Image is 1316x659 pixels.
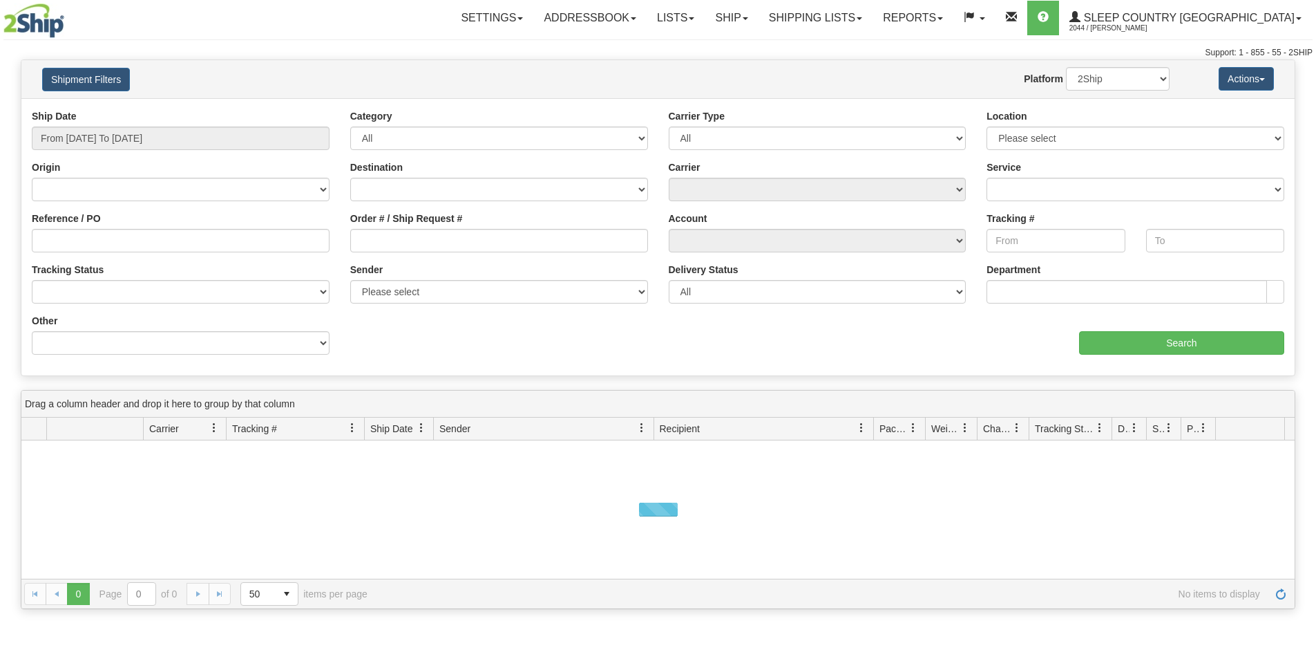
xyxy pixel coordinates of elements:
a: Weight filter column settings [953,416,977,440]
span: 2044 / [PERSON_NAME] [1069,21,1173,35]
span: Carrier [149,422,179,436]
label: Order # / Ship Request # [350,212,463,225]
input: From [986,229,1125,252]
a: Sender filter column settings [630,416,654,440]
label: Origin [32,160,60,174]
span: Sleep Country [GEOGRAPHIC_DATA] [1080,12,1295,24]
a: Delivery Status filter column settings [1123,416,1146,440]
a: Reports [872,1,953,35]
label: Tracking # [986,212,1034,225]
span: Tracking Status [1035,422,1095,436]
img: logo2044.jpg [3,3,64,38]
span: Sender [439,422,470,436]
a: Carrier filter column settings [202,416,226,440]
label: Sender [350,263,383,277]
label: Carrier [669,160,700,174]
label: Service [986,160,1021,174]
a: Ship [705,1,758,35]
a: Tracking Status filter column settings [1088,416,1112,440]
span: Pickup Status [1187,422,1199,436]
a: Recipient filter column settings [850,416,873,440]
a: Ship Date filter column settings [410,416,433,440]
a: Sleep Country [GEOGRAPHIC_DATA] 2044 / [PERSON_NAME] [1059,1,1312,35]
a: Tracking # filter column settings [341,416,364,440]
a: Settings [450,1,533,35]
label: Destination [350,160,403,174]
div: Support: 1 - 855 - 55 - 2SHIP [3,47,1313,59]
span: Charge [983,422,1012,436]
span: Recipient [660,422,700,436]
span: Shipment Issues [1152,422,1164,436]
label: Department [986,263,1040,277]
label: Other [32,314,57,328]
label: Carrier Type [669,109,725,123]
a: Packages filter column settings [902,416,925,440]
span: Ship Date [370,422,412,436]
label: Location [986,109,1027,123]
input: Search [1079,331,1284,355]
label: Category [350,109,392,123]
button: Actions [1219,67,1274,91]
label: Account [669,212,707,225]
a: Shipment Issues filter column settings [1157,416,1181,440]
label: Tracking Status [32,263,104,277]
label: Reference / PO [32,212,101,225]
span: items per page [240,582,368,606]
button: Shipment Filters [42,68,130,91]
span: 50 [249,587,267,601]
span: No items to display [387,588,1260,600]
a: Refresh [1270,583,1292,605]
div: grid grouping header [21,391,1295,418]
span: Weight [931,422,960,436]
span: Packages [879,422,908,436]
a: Lists [647,1,705,35]
label: Platform [1024,72,1063,86]
label: Delivery Status [669,263,738,277]
span: Page of 0 [99,582,178,606]
a: Charge filter column settings [1005,416,1029,440]
a: Shipping lists [759,1,872,35]
input: To [1146,229,1284,252]
span: Delivery Status [1118,422,1129,436]
span: Tracking # [232,422,277,436]
span: Page 0 [67,583,89,605]
label: Ship Date [32,109,77,123]
span: Page sizes drop down [240,582,298,606]
iframe: chat widget [1284,259,1315,400]
a: Addressbook [533,1,647,35]
span: select [276,583,298,605]
a: Pickup Status filter column settings [1192,416,1215,440]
